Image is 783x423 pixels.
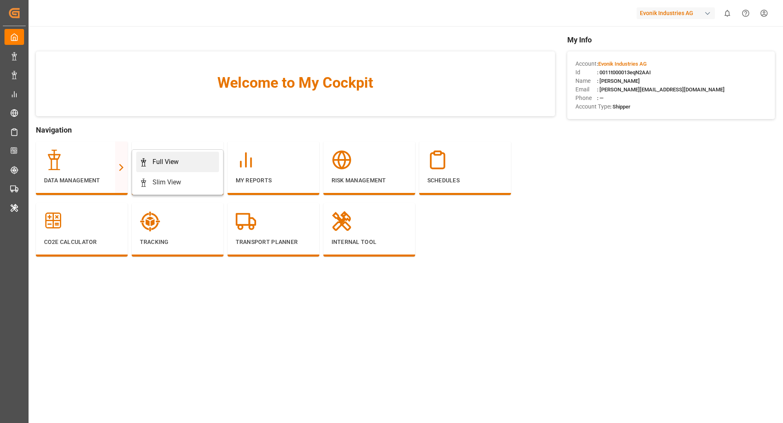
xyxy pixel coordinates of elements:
p: CO2e Calculator [44,238,119,246]
div: Evonik Industries AG [637,7,715,19]
span: Welcome to My Cockpit [52,72,539,94]
span: : — [597,95,604,101]
span: My Info [567,34,775,45]
span: : [PERSON_NAME] [597,78,640,84]
span: Navigation [36,124,555,135]
span: : 0011t000013eqN2AAI [597,69,651,75]
span: Phone [575,94,597,102]
div: Full View [153,157,179,167]
p: Tracking [140,238,215,246]
span: Id [575,68,597,77]
span: : Shipper [610,104,630,110]
p: Data Management [44,176,119,185]
span: Account Type [575,102,610,111]
button: show 0 new notifications [718,4,737,22]
p: Internal Tool [332,238,407,246]
span: Email [575,85,597,94]
a: Full View [136,152,219,172]
p: Risk Management [332,176,407,185]
button: Evonik Industries AG [637,5,718,21]
button: Help Center [737,4,755,22]
span: Evonik Industries AG [598,61,647,67]
a: Slim View [136,172,219,193]
p: My Reports [236,176,311,185]
span: : [PERSON_NAME][EMAIL_ADDRESS][DOMAIN_NAME] [597,86,725,93]
span: Account [575,60,597,68]
span: Name [575,77,597,85]
p: Transport Planner [236,238,311,246]
span: : [597,61,647,67]
p: Schedules [427,176,503,185]
div: Slim View [153,177,181,187]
